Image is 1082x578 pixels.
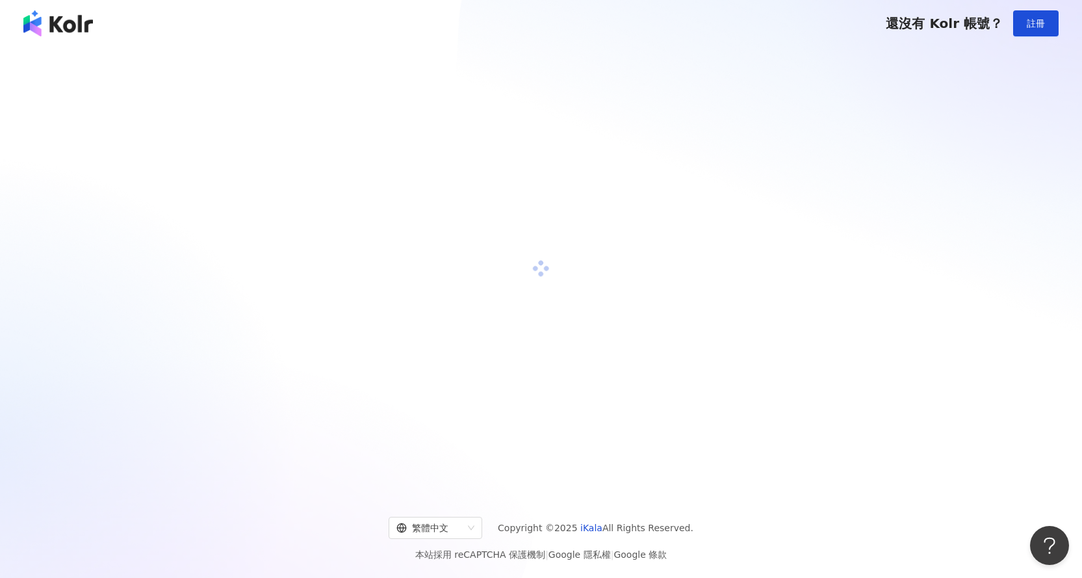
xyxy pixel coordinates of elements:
span: 還沒有 Kolr 帳號？ [886,16,1003,31]
iframe: Help Scout Beacon - Open [1030,526,1069,565]
a: Google 隱私權 [548,549,611,560]
span: 註冊 [1027,18,1045,29]
a: iKala [580,523,602,533]
span: Copyright © 2025 All Rights Reserved. [498,520,693,536]
span: 本站採用 reCAPTCHA 保護機制 [415,547,667,562]
div: 繁體中文 [396,518,463,538]
a: Google 條款 [613,549,667,560]
button: 註冊 [1013,10,1059,36]
span: | [545,549,548,560]
span: | [611,549,614,560]
img: logo [23,10,93,36]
